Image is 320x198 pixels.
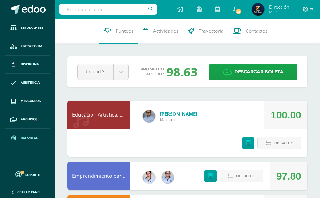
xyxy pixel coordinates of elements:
img: 0fb4cf2d5a8caa7c209baa70152fd11e.png [252,3,264,16]
div: Emprendimiento para la Productividad [67,162,130,190]
span: Dirección [269,4,289,10]
img: 02e3e31c73f569ab554490242ab9245f.png [143,171,155,184]
a: Disciplina [5,56,50,74]
a: Descargar boleta [209,64,297,80]
img: c0a26e2fe6bfcdf9029544cd5cc8fd3b.png [143,110,155,123]
span: Estudiantes [21,25,43,30]
a: Contactos [228,19,272,44]
div: 100.00 [271,101,301,129]
span: Cerrar panel [17,190,41,194]
span: Descargar boleta [234,64,283,80]
span: Archivos [21,117,37,122]
a: Mis cursos [5,92,50,110]
span: Mis cursos [21,99,41,104]
span: Contactos [246,28,267,34]
span: Asistencia [21,80,40,85]
span: Punteos [116,28,133,34]
span: Estructura [21,44,42,49]
input: Busca un usuario... [59,4,157,15]
a: Unidad 3 [78,64,128,80]
button: Detalle [220,170,263,182]
img: a19da184a6dd3418ee17da1f5f2698ae.png [162,171,174,184]
a: Educación Artística: Educación Musical [72,111,163,118]
span: Unidad 3 [86,64,106,79]
a: Archivos [5,110,50,129]
div: Educación Artística: Educación Musical [67,101,130,129]
span: Detalle [273,137,293,149]
a: Emprendimiento para la Productividad [72,172,164,179]
span: Reportes [21,135,38,140]
button: Detalle [257,137,301,149]
a: [PERSON_NAME] [160,111,197,117]
div: 98.63 [167,64,197,80]
a: Actividades [138,19,183,44]
a: Soporte [7,170,47,178]
span: Actividades [153,28,178,34]
a: Estudiantes [5,19,50,37]
a: Trayectoria [183,19,228,44]
span: Mi Perfil [269,9,289,15]
span: 23 [235,8,242,15]
a: Reportes [5,129,50,147]
a: Estructura [5,37,50,56]
div: 97.80 [276,162,301,190]
a: Asistencia [5,74,50,92]
span: Disciplina [21,62,39,67]
span: Maestro [160,117,197,122]
span: Detalle [236,170,255,182]
span: Trayectoria [199,28,224,34]
span: Promedio actual: [140,67,164,77]
a: Punteos [99,19,138,44]
span: Soporte [25,172,40,177]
